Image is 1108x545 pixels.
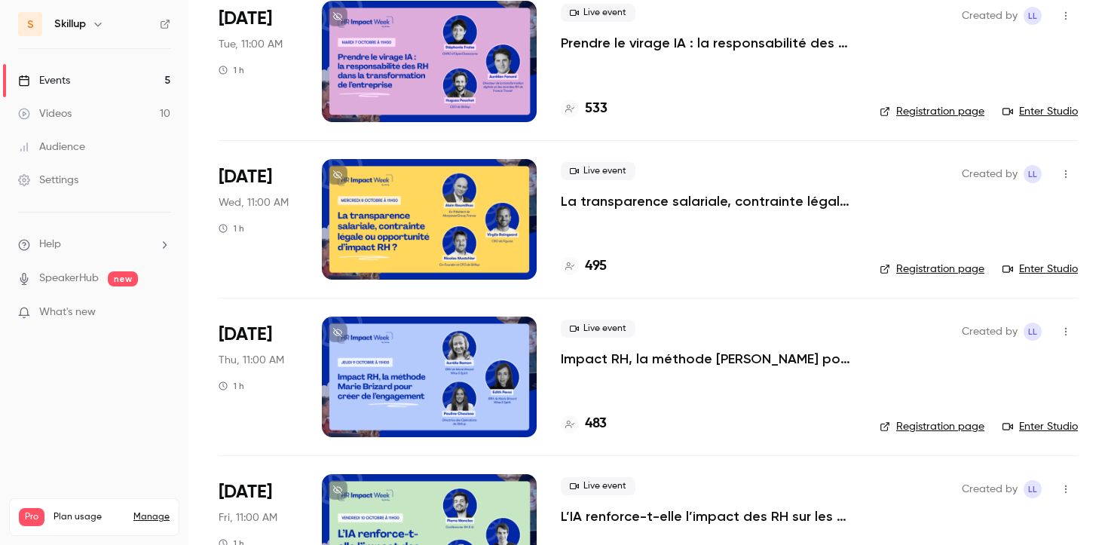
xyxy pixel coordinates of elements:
span: Created by [962,165,1018,183]
span: Wed, 11:00 AM [219,195,289,210]
h4: 495 [585,256,607,277]
a: Manage [133,511,170,523]
span: Live event [561,4,635,22]
span: Live event [561,477,635,495]
div: 1 h [219,222,244,234]
span: [DATE] [219,323,272,347]
span: Created by [962,323,1018,341]
span: What's new [39,305,96,320]
h6: Skillup [54,17,86,32]
span: Louise Le Guillou [1024,480,1042,498]
span: S [27,17,34,32]
a: Enter Studio [1002,419,1078,434]
span: Louise Le Guillou [1024,165,1042,183]
a: Registration page [880,104,984,119]
span: Plan usage [54,511,124,523]
span: [DATE] [219,165,272,189]
div: 1 h [219,380,244,392]
a: 483 [561,414,607,434]
span: Thu, 11:00 AM [219,353,284,368]
li: help-dropdown-opener [18,237,170,253]
span: Tue, 11:00 AM [219,37,283,52]
span: Live event [561,320,635,338]
span: Help [39,237,61,253]
div: Audience [18,139,85,155]
a: SpeakerHub [39,271,99,286]
h4: 483 [585,414,607,434]
a: Prendre le virage IA : la responsabilité des RH dans la transformation de l'entreprise [561,34,855,52]
a: 533 [561,99,608,119]
span: [DATE] [219,480,272,504]
div: Settings [18,173,78,188]
div: Events [18,73,70,88]
span: LL [1028,7,1037,25]
iframe: Noticeable Trigger [152,306,170,320]
span: LL [1028,480,1037,498]
a: La transparence salariale, contrainte légale ou opportunité d’impact RH ? [561,192,855,210]
span: Created by [962,480,1018,498]
div: Oct 8 Wed, 11:00 AM (Europe/Paris) [219,159,298,280]
span: new [108,271,138,286]
div: Oct 9 Thu, 11:00 AM (Europe/Paris) [219,317,298,437]
a: Registration page [880,262,984,277]
span: [DATE] [219,7,272,31]
div: 1 h [219,64,244,76]
span: LL [1028,165,1037,183]
a: Registration page [880,419,984,434]
span: Pro [19,508,44,526]
a: L’IA renforce-t-elle l’impact des RH sur les RPS ? [561,507,855,525]
span: Louise Le Guillou [1024,7,1042,25]
span: Created by [962,7,1018,25]
span: Fri, 11:00 AM [219,510,277,525]
span: Louise Le Guillou [1024,323,1042,341]
div: Videos [18,106,72,121]
span: Live event [561,162,635,180]
a: Enter Studio [1002,104,1078,119]
a: Impact RH, la méthode [PERSON_NAME] pour créer de l’engagement [561,350,855,368]
span: LL [1028,323,1037,341]
h4: 533 [585,99,608,119]
div: Oct 7 Tue, 11:00 AM (Europe/Paris) [219,1,298,121]
a: 495 [561,256,607,277]
a: Enter Studio [1002,262,1078,277]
